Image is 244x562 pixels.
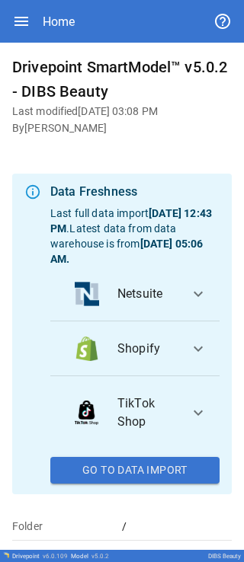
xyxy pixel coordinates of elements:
[91,553,109,560] span: v 5.0.2
[12,547,122,562] p: Created
[50,321,220,376] button: data_logoShopify
[12,55,232,104] h6: Drivepoint SmartModel™ v5.0.2 - DIBS Beauty
[12,519,122,534] p: Folder
[50,267,220,321] button: data_logoNetsuite
[189,285,207,303] span: expand_more
[12,120,232,137] h6: By [PERSON_NAME]
[189,404,207,422] span: expand_more
[50,206,220,267] p: Last full data import . Latest data from data warehouse is from
[75,337,99,361] img: data_logo
[50,457,220,484] button: Go To Data Import
[12,104,232,120] h6: Last modified [DATE] 03:08 PM
[71,553,109,560] div: Model
[208,553,241,560] div: DIBS Beauty
[122,547,232,562] p: [DATE]
[50,207,212,235] b: [DATE] 12:43 PM
[117,340,177,358] span: Shopify
[117,394,177,431] span: TikTok Shop
[75,401,98,425] img: data_logo
[43,14,75,29] div: Home
[50,238,203,265] b: [DATE] 05:06 AM .
[50,376,220,449] button: data_logoTikTok Shop
[43,553,68,560] span: v 6.0.109
[122,519,232,534] p: /
[75,282,99,306] img: data_logo
[117,285,177,303] span: Netsuite
[50,183,220,201] div: Data Freshness
[3,552,9,558] img: Drivepoint
[189,340,207,358] span: expand_more
[12,553,68,560] div: Drivepoint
